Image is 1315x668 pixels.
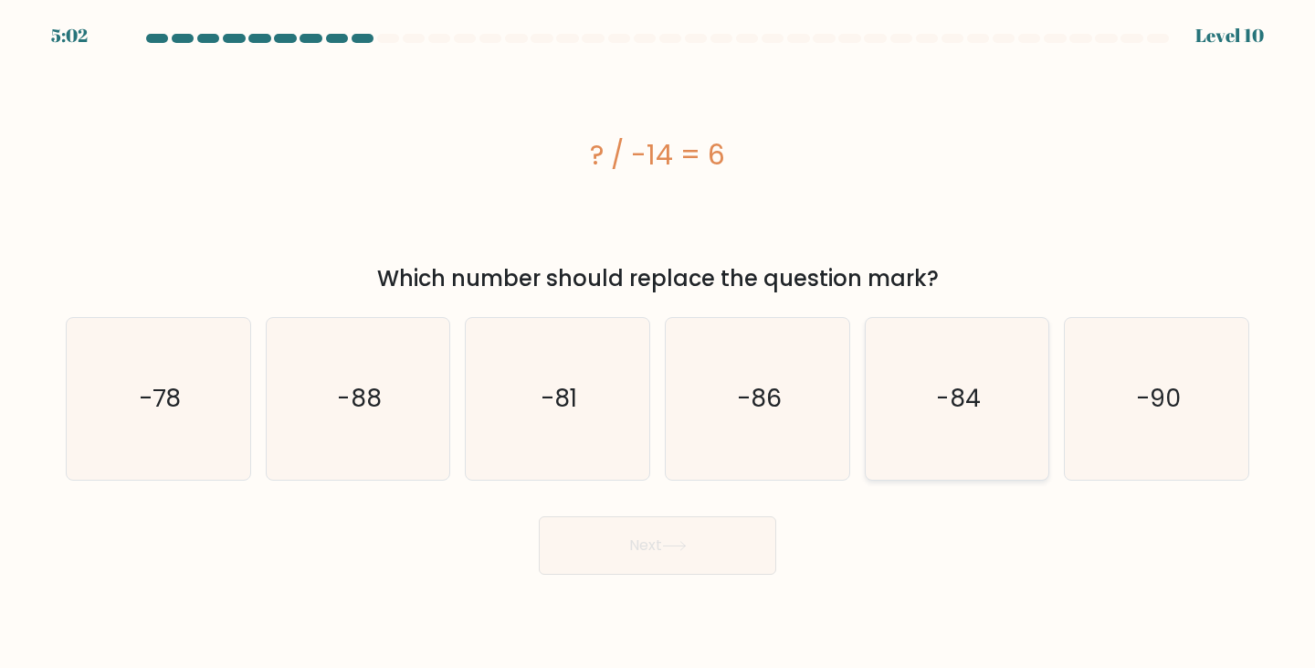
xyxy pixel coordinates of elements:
div: Which number should replace the question mark? [77,262,1238,295]
text: -78 [139,382,181,416]
text: -90 [1136,382,1181,416]
div: ? / -14 = 6 [66,134,1249,175]
text: -84 [936,382,981,416]
button: Next [539,516,776,575]
text: -88 [337,382,382,416]
text: -86 [737,382,782,416]
div: Level 10 [1195,22,1264,49]
div: 5:02 [51,22,88,49]
text: -81 [541,382,577,416]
